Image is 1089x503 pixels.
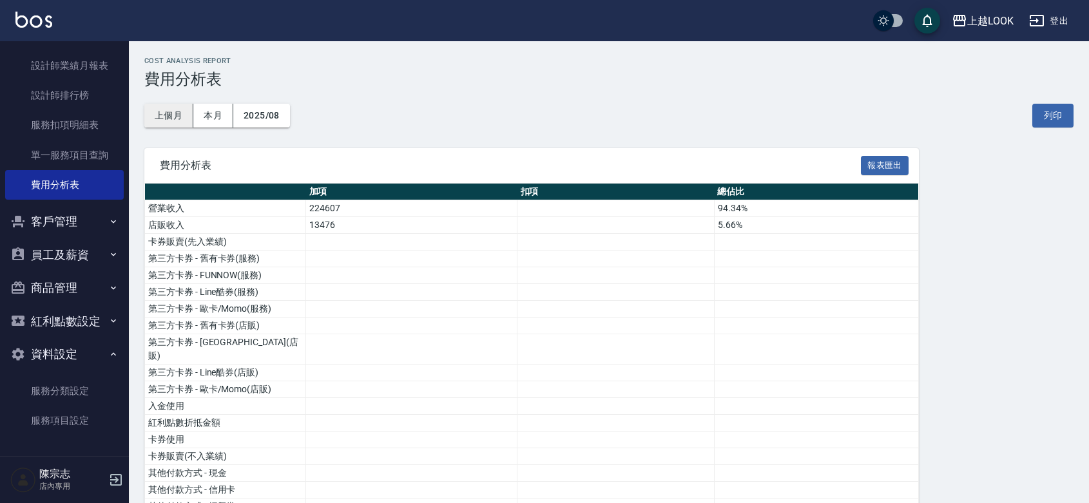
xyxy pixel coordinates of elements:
[145,200,306,217] td: 營業收入
[145,267,306,284] td: 第三方卡券 - FUNNOW(服務)
[145,381,306,398] td: 第三方卡券 - 歐卡/Momo(店販)
[145,318,306,334] td: 第三方卡券 - 舊有卡券(店販)
[145,334,306,365] td: 第三方卡券 - [GEOGRAPHIC_DATA](店販)
[145,448,306,465] td: 卡券販賣(不入業績)
[15,12,52,28] img: Logo
[306,184,517,200] th: 加項
[517,184,715,200] th: 扣項
[39,480,105,492] p: 店內專用
[914,8,940,33] button: save
[967,13,1014,29] div: 上越LOOK
[1024,9,1074,33] button: 登出
[145,432,306,448] td: 卡券使用
[145,234,306,251] td: 卡券販賣(先入業績)
[306,200,517,217] td: 224607
[145,415,306,432] td: 紅利點數折抵金額
[39,468,105,480] h5: 陳宗志
[5,406,124,435] a: 服務項目設定
[145,365,306,381] td: 第三方卡券 - Line酷券(店販)
[714,200,918,217] td: 94.34%
[5,205,124,238] button: 客戶管理
[5,81,124,110] a: 設計師排行榜
[145,217,306,234] td: 店販收入
[145,398,306,415] td: 入金使用
[5,51,124,81] a: 設計師業績月報表
[1032,104,1074,128] button: 列印
[5,140,124,170] a: 單一服務項目查詢
[714,217,918,234] td: 5.66%
[145,482,306,498] td: 其他付款方式 - 信用卡
[144,57,1074,65] h2: Cost analysis Report
[5,337,124,371] button: 資料設定
[5,305,124,338] button: 紅利點數設定
[947,8,1019,34] button: 上越LOOK
[5,170,124,200] a: 費用分析表
[145,301,306,318] td: 第三方卡券 - 歐卡/Momo(服務)
[306,217,517,234] td: 13476
[144,104,193,128] button: 上個月
[5,271,124,305] button: 商品管理
[5,238,124,272] button: 員工及薪資
[5,376,124,406] a: 服務分類設定
[861,156,909,176] button: 報表匯出
[10,467,36,493] img: Person
[145,465,306,482] td: 其他付款方式 - 現金
[5,110,124,140] a: 服務扣項明細表
[233,104,290,128] button: 2025/08
[193,104,233,128] button: 本月
[160,159,861,172] span: 費用分析表
[714,184,918,200] th: 總佔比
[145,251,306,267] td: 第三方卡券 - 舊有卡券(服務)
[144,70,1074,88] h3: 費用分析表
[145,284,306,301] td: 第三方卡券 - Line酷券(服務)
